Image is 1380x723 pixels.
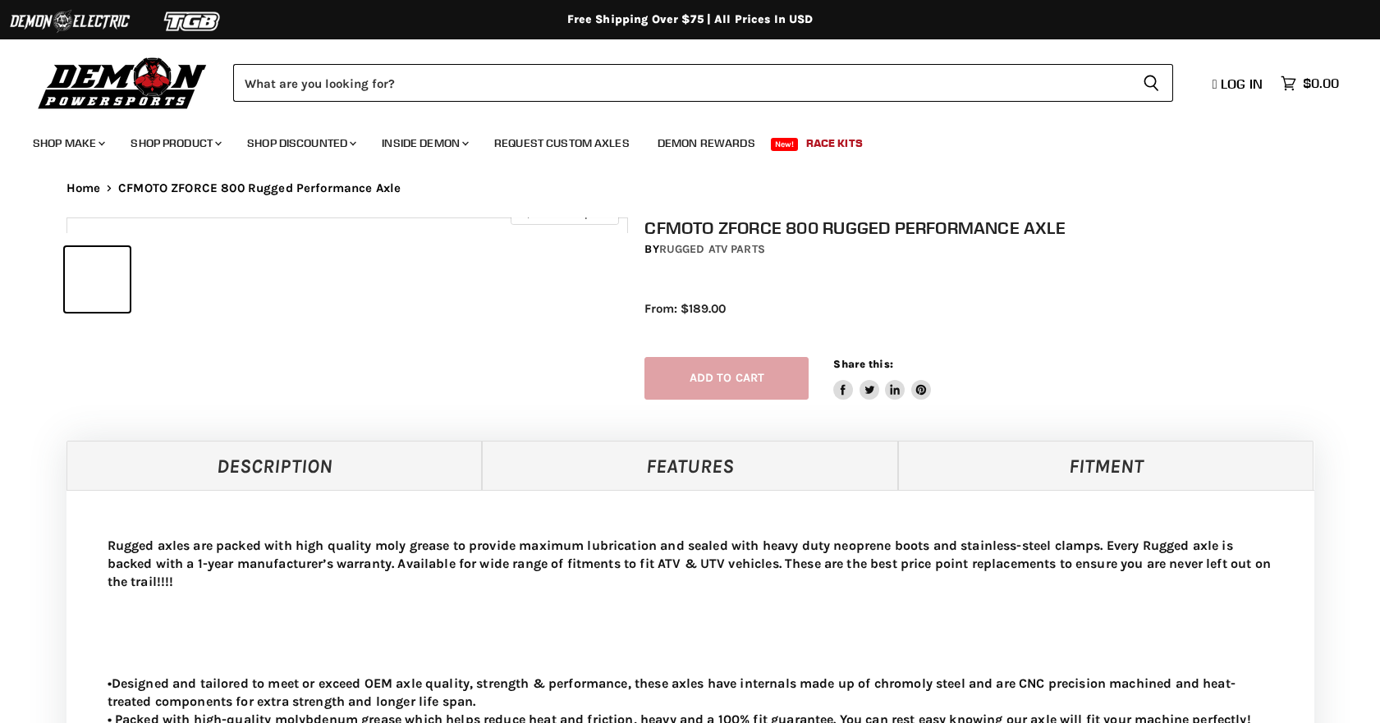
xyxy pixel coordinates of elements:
[482,441,898,490] a: Features
[118,181,401,195] span: CFMOTO ZFORCE 800 Rugged Performance Axle
[898,441,1314,490] a: Fitment
[369,126,479,160] a: Inside Demon
[771,138,799,151] span: New!
[108,537,1273,591] p: Rugged axles are packed with high quality moly grease to provide maximum lubrication and sealed w...
[66,181,101,195] a: Home
[645,126,768,160] a: Demon Rewards
[833,358,892,370] span: Share this:
[659,242,765,256] a: Rugged ATV Parts
[34,181,1347,195] nav: Breadcrumbs
[794,126,875,160] a: Race Kits
[233,64,1173,102] form: Product
[644,301,726,316] span: From: $189.00
[1272,71,1347,95] a: $0.00
[131,6,254,37] img: TGB Logo 2
[34,12,1347,27] div: Free Shipping Over $75 | All Prices In USD
[833,357,931,400] aside: Share this:
[1205,76,1272,91] a: Log in
[21,126,115,160] a: Shop Make
[21,120,1335,160] ul: Main menu
[482,126,642,160] a: Request Custom Axles
[118,126,232,160] a: Shop Product
[235,126,366,160] a: Shop Discounted
[33,53,213,112] img: Demon Powersports
[233,64,1130,102] input: Search
[1303,76,1339,91] span: $0.00
[519,207,610,219] span: Click to expand
[8,6,131,37] img: Demon Electric Logo 2
[644,217,1331,238] h1: CFMOTO ZFORCE 800 Rugged Performance Axle
[1130,64,1173,102] button: Search
[66,441,483,490] a: Description
[1221,76,1263,92] span: Log in
[65,247,130,312] button: IMAGE thumbnail
[644,240,1331,259] div: by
